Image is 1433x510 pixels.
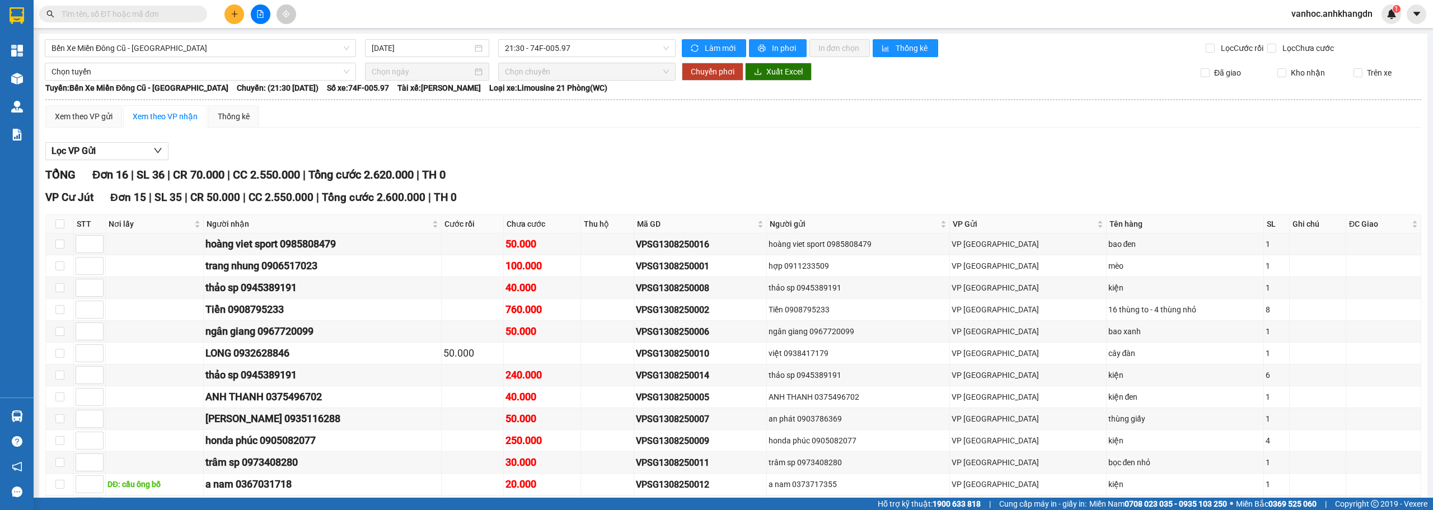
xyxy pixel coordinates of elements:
[636,434,764,448] div: VPSG1308250009
[205,302,439,317] div: Tiền 0908795233
[46,10,54,18] span: search
[12,461,22,472] span: notification
[51,63,349,80] span: Chọn tuyến
[243,191,246,204] span: |
[205,433,439,448] div: honda phúc 0905082077
[1394,5,1398,13] span: 1
[1282,7,1382,21] span: vanhoc.anhkhangdn
[45,191,93,204] span: VP Cư Jút
[11,129,23,141] img: solution-icon
[691,44,700,53] span: sync
[1266,391,1287,403] div: 1
[1266,325,1287,338] div: 1
[45,83,228,92] b: Tuyến: Bến Xe Miền Đông Cũ - [GEOGRAPHIC_DATA]
[769,260,948,272] div: hợp 0911233509
[10,7,24,24] img: logo-vxr
[1236,498,1317,510] span: Miền Bắc
[1266,238,1287,250] div: 1
[11,101,23,113] img: warehouse-icon
[950,277,1106,299] td: VP Sài Gòn
[634,321,766,343] td: VPSG1308250006
[110,191,146,204] span: Đơn 15
[634,430,766,452] td: VPSG1308250009
[1108,434,1262,447] div: kiện
[277,4,296,24] button: aim
[149,191,152,204] span: |
[51,144,96,158] span: Lọc VP Gửi
[227,168,230,181] span: |
[636,478,764,492] div: VPSG1308250012
[1107,215,1264,233] th: Tên hàng
[754,68,762,77] span: download
[205,411,439,427] div: [PERSON_NAME] 0935116288
[1393,5,1401,13] sup: 1
[51,40,349,57] span: Bến Xe Miền Đông Cũ - Đắk Nông
[372,42,472,54] input: 13/08/2025
[504,215,580,233] th: Chưa cước
[422,168,446,181] span: TH 0
[634,299,766,321] td: VPSG1308250002
[952,325,1104,338] div: VP [GEOGRAPHIC_DATA]
[953,218,1094,230] span: VP Gửi
[769,282,948,294] div: thảo sp 0945389191
[878,498,981,510] span: Hỗ trợ kỹ thuật:
[952,391,1104,403] div: VP [GEOGRAPHIC_DATA]
[12,436,22,447] span: question-circle
[45,168,76,181] span: TỔNG
[636,325,764,339] div: VPSG1308250006
[154,191,182,204] span: SL 35
[952,303,1104,316] div: VP [GEOGRAPHIC_DATA]
[303,168,306,181] span: |
[322,191,425,204] span: Tổng cước 2.600.000
[205,345,439,361] div: LONG 0932628846
[634,233,766,255] td: VPSG1308250016
[636,259,764,273] div: VPSG1308250001
[745,63,812,81] button: downloadXuất Excel
[505,258,578,274] div: 100.000
[989,498,991,510] span: |
[249,191,313,204] span: CC 2.550.000
[231,10,238,18] span: plus
[55,110,113,123] div: Xem theo VP gửi
[442,215,504,233] th: Cước rồi
[416,168,419,181] span: |
[952,347,1104,359] div: VP [GEOGRAPHIC_DATA]
[950,255,1106,277] td: VP Sài Gòn
[1108,456,1262,469] div: bọc đen nhỏ
[11,73,23,85] img: warehouse-icon
[1286,67,1329,79] span: Kho nhận
[950,343,1106,364] td: VP Sài Gòn
[952,434,1104,447] div: VP [GEOGRAPHIC_DATA]
[1266,303,1287,316] div: 8
[443,345,502,361] div: 50.000
[769,303,948,316] div: Tiền 0908795233
[190,191,240,204] span: CR 50.000
[1108,413,1262,425] div: thùng giấy
[950,430,1106,452] td: VP Sài Gòn
[372,65,472,78] input: Chọn ngày
[636,347,764,361] div: VPSG1308250010
[950,452,1106,474] td: VP Sài Gòn
[224,4,244,24] button: plus
[1266,478,1287,490] div: 1
[205,236,439,252] div: hoàng viet sport 0985808479
[636,390,764,404] div: VPSG1308250005
[636,237,764,251] div: VPSG1308250016
[1349,218,1409,230] span: ĐC Giao
[185,191,188,204] span: |
[251,4,270,24] button: file-add
[682,63,743,81] button: Chuyển phơi
[1266,413,1287,425] div: 1
[137,168,165,181] span: SL 36
[950,299,1106,321] td: VP Sài Gòn
[636,368,764,382] div: VPSG1308250014
[489,82,607,94] span: Loại xe: Limousine 21 Phòng(WC)
[882,44,891,53] span: bar-chart
[327,82,389,94] span: Số xe: 74F-005.97
[952,260,1104,272] div: VP [GEOGRAPHIC_DATA]
[952,456,1104,469] div: VP [GEOGRAPHIC_DATA]
[769,413,948,425] div: an phát 0903786369
[1407,4,1426,24] button: caret-down
[505,367,578,383] div: 240.000
[637,218,755,230] span: Mã GD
